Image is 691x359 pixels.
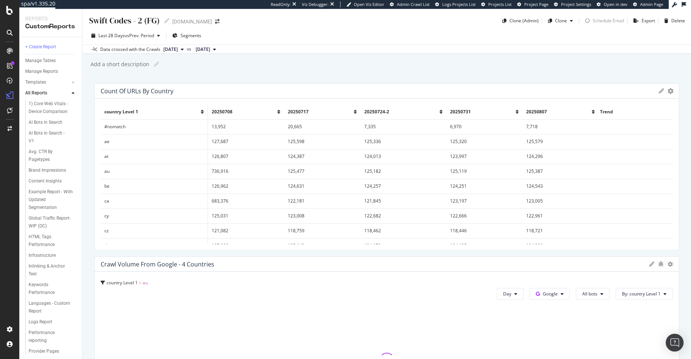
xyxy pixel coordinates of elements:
a: AI Bots in Search [29,119,77,126]
div: Clone (Admin) [509,17,539,24]
td: 683,376 [208,194,284,208]
span: 20250731 [450,109,471,115]
div: Global Traffic Report- WIP (OC) [29,214,72,230]
i: Edit report name [154,62,159,67]
div: Avg. CTR By Pagetypes [29,148,70,164]
td: 124,257 [361,179,446,194]
td: cy [101,208,208,223]
td: ae [101,134,208,149]
td: 125,320 [446,134,522,149]
a: Open in dev [597,1,628,7]
td: 125,119 [446,164,522,179]
button: Clone (Admin) [499,15,539,27]
span: 20250807 [526,109,547,115]
span: Projects List [488,1,512,7]
span: By: country Level 1 [622,291,661,297]
a: Project Page [517,1,548,7]
td: 123,005 [522,194,599,208]
span: = [139,279,141,286]
div: Manage Tables [25,57,56,65]
span: Project Settings [561,1,591,7]
div: AI Bots in Search [29,119,62,126]
td: 127,687 [208,134,284,149]
button: Google [529,288,570,300]
button: loadingSchedule Email [582,15,624,27]
a: Project Settings [554,1,591,7]
div: gear [668,88,674,94]
button: Day [497,288,524,300]
a: + Create Report [25,43,77,51]
span: 2025 Aug. 7th [163,46,178,53]
td: 118,462 [361,223,446,238]
div: loading [582,16,593,26]
td: 7,335 [361,119,446,134]
div: Delete [671,17,685,24]
div: arrow-right-arrow-left [215,19,219,24]
div: All Reports [25,89,47,97]
td: 125,387 [522,164,599,179]
td: 125,336 [361,134,446,149]
span: Segments [180,32,201,39]
a: Logs Report [29,318,77,326]
td: 125,477 [284,164,360,179]
td: ca [101,194,208,208]
a: Open Viz Editor [346,1,384,7]
td: 123,008 [284,208,360,223]
td: 125,143 [284,238,360,253]
div: Infrastructure [29,252,56,259]
span: Logs Projects List [442,1,476,7]
td: au [101,164,208,179]
span: 20250708 [212,109,232,115]
td: 124,013 [361,149,446,164]
div: Swift Codes - 2 (FG) [88,15,160,26]
button: Delete [661,15,685,27]
span: Trend [600,109,613,115]
button: Clone [545,15,576,27]
td: 122,682 [361,208,446,223]
div: HTML Tags Performance [29,233,71,249]
div: Keywords Performance [29,281,70,297]
span: Admin Crawl List [397,1,430,7]
div: Brand Impressions [29,166,66,174]
span: country Level 1 [107,279,138,286]
a: Admin Page [633,1,663,7]
div: Logs Report [29,318,52,326]
td: 13,952 [208,119,284,134]
a: Avg. CTR By Pagetypes [29,148,77,164]
td: 124,631 [284,179,360,194]
td: 736,916 [208,164,284,179]
td: 122,181 [284,194,360,208]
a: HTML Tags Performance [29,233,77,249]
button: All bots [576,288,610,300]
button: [DATE] [193,45,219,54]
div: Provider Pages [29,347,59,355]
span: Day [503,291,511,297]
td: 126,962 [208,179,284,194]
td: 123,997 [446,149,522,164]
td: 125,579 [522,134,599,149]
div: Clone [555,17,567,24]
span: Last 28 Days [98,32,125,39]
span: 2025 Jul. 8th [196,46,210,53]
td: 127,888 [208,238,284,253]
td: 123,197 [446,194,522,208]
div: Languages - Custom Report [29,300,71,315]
div: Viz Debugger: [302,1,329,7]
span: Open Viz Editor [354,1,384,7]
span: 20250724-2 [364,109,389,115]
button: Last 28 DaysvsPrev. Period [88,30,163,42]
td: #nomatch [101,119,208,134]
td: 122,666 [446,208,522,223]
td: 124,543 [522,179,599,194]
a: Keywords Performance [29,281,77,297]
button: By: country Level 1 [616,288,673,300]
div: bug [658,261,664,266]
div: Manage Reports [25,68,58,75]
div: Schedule Email [593,17,624,24]
span: Google [543,291,558,297]
td: 118,446 [446,223,522,238]
div: ReadOnly: [271,1,291,7]
a: Templates [25,78,69,86]
div: Performance reporting [29,329,70,345]
div: Example Report - With Updated Segmentation [29,188,73,211]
